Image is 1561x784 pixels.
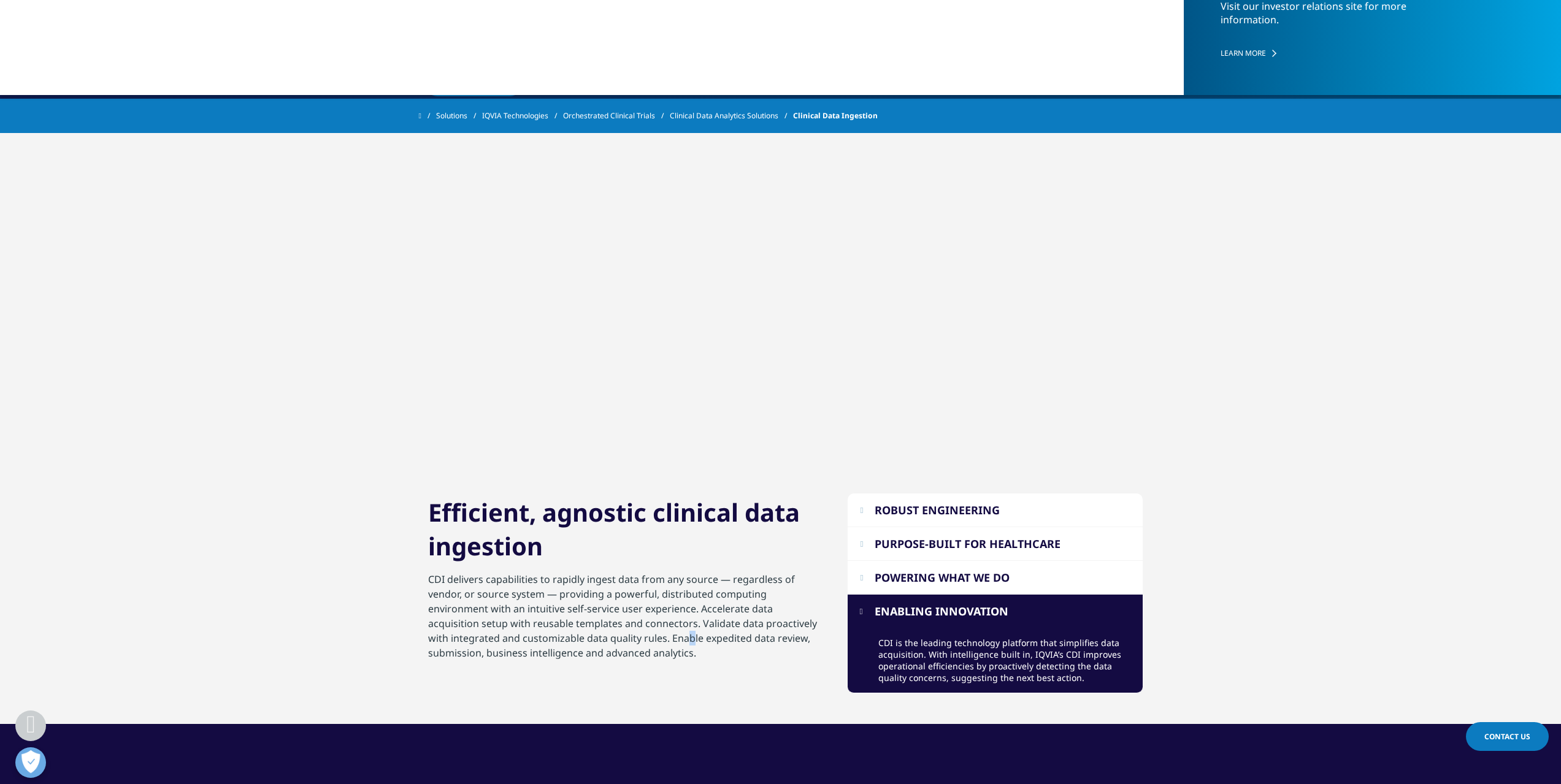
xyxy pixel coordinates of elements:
[670,105,793,127] a: Clinical Data Analytics Solutions
[875,570,1010,585] div: POWERING WHAT WE DO
[428,495,820,572] h2: Efficient, agnostic clinical data ingestion
[875,503,1000,517] div: ROBUST ENGINEERING
[848,561,1143,594] button: POWERING WHAT WE DO
[428,572,820,668] p: CDI delivers capabilities to rapidly ingest data from any source — regardless of vendor, or sourc...
[482,105,563,127] a: IQVIA Technologies
[875,604,1008,618] div: ENABLING INNOVATION
[1484,731,1530,742] span: Contact Us
[793,105,878,127] span: Clinical Data Ingestion
[1466,722,1549,751] a: Contact Us
[563,105,670,127] a: Orchestrated Clinical Trials
[875,536,1060,551] div: PURPOSE-BUILT FOR HEALTHCARE
[15,747,46,778] button: Open Preferences
[848,493,1143,527] button: ROBUST ENGINEERING
[436,105,482,127] a: Solutions
[878,637,1133,683] div: CDI is the leading technology platform that simplifies data acquisition. With intelligence built ...
[848,527,1143,560] button: PURPOSE-BUILT FOR HEALTHCARE
[848,595,1143,628] button: ENABLING INNOVATION
[1221,48,1508,58] a: LEARN MORE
